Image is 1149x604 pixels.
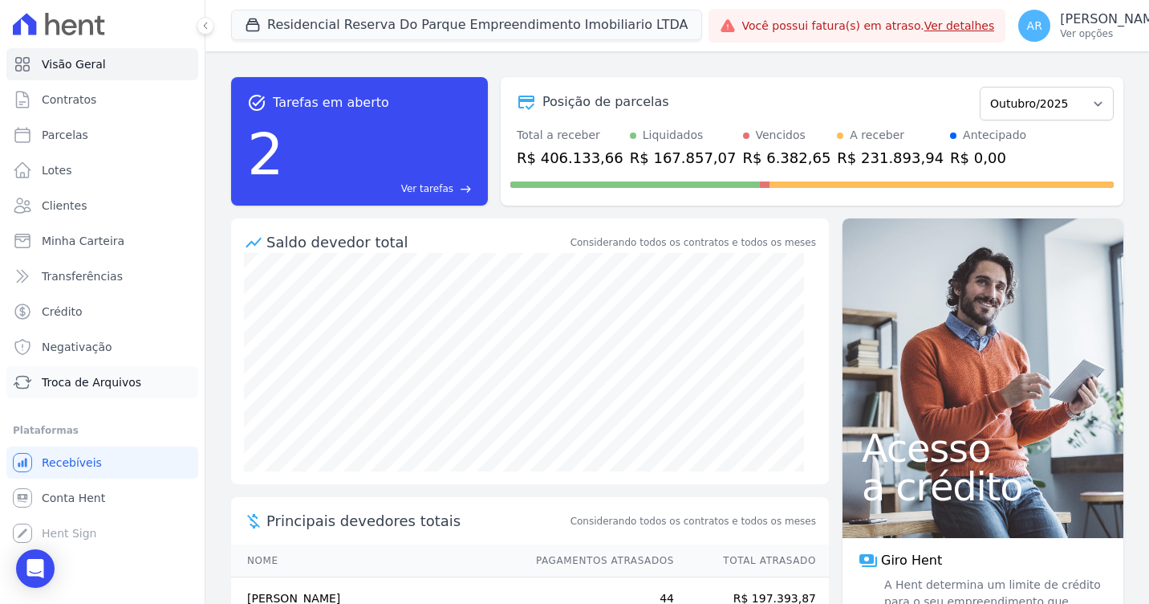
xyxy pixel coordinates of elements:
[517,147,623,169] div: R$ 406.133,66
[6,331,198,363] a: Negativação
[42,198,87,214] span: Clientes
[630,147,737,169] div: R$ 167.857,07
[6,366,198,398] a: Troca de Arquivos
[6,48,198,80] a: Visão Geral
[570,235,816,250] div: Considerando todos os contratos e todos os meses
[247,93,266,112] span: task_alt
[924,19,995,32] a: Ver detalhes
[42,268,123,284] span: Transferências
[743,147,831,169] div: R$ 6.382,65
[742,18,995,35] span: Você possui fatura(s) em atraso.
[42,233,124,249] span: Minha Carteira
[6,154,198,186] a: Lotes
[862,429,1104,467] span: Acesso
[542,92,669,112] div: Posição de parcelas
[42,339,112,355] span: Negativação
[273,93,389,112] span: Tarefas em aberto
[570,514,816,528] span: Considerando todos os contratos e todos os meses
[42,127,88,143] span: Parcelas
[42,162,72,178] span: Lotes
[837,147,944,169] div: R$ 231.893,94
[950,147,1026,169] div: R$ 0,00
[6,119,198,151] a: Parcelas
[290,182,472,196] a: Ver tarefas east
[6,260,198,292] a: Transferências
[42,304,83,320] span: Crédito
[850,127,904,144] div: A receber
[643,127,704,144] div: Liquidados
[517,127,623,144] div: Total a receber
[963,127,1026,144] div: Antecipado
[42,92,96,108] span: Contratos
[6,482,198,514] a: Conta Hent
[1027,20,1042,31] span: AR
[13,421,192,440] div: Plataformas
[460,183,472,195] span: east
[231,545,521,577] th: Nome
[862,467,1104,506] span: a crédito
[16,549,55,588] div: Open Intercom Messenger
[42,455,102,471] span: Recebíveis
[881,551,942,570] span: Giro Hent
[521,545,675,577] th: Pagamentos Atrasados
[6,190,198,222] a: Clientes
[42,56,106,72] span: Visão Geral
[266,510,567,532] span: Principais devedores totais
[6,296,198,328] a: Crédito
[756,127,806,144] div: Vencidos
[675,545,829,577] th: Total Atrasado
[401,182,453,196] span: Ver tarefas
[42,374,141,390] span: Troca de Arquivos
[6,447,198,479] a: Recebíveis
[6,225,198,257] a: Minha Carteira
[247,112,284,196] div: 2
[6,84,198,116] a: Contratos
[231,10,702,40] button: Residencial Reserva Do Parque Empreendimento Imobiliario LTDA
[42,490,105,506] span: Conta Hent
[266,231,567,253] div: Saldo devedor total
